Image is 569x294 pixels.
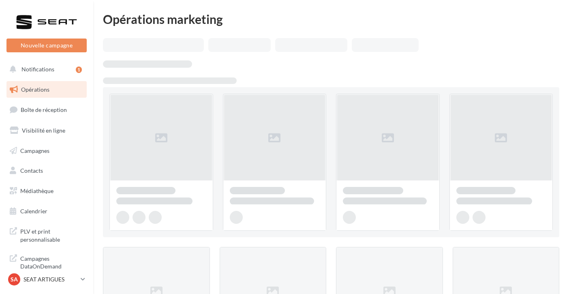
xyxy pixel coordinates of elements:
[5,182,88,200] a: Médiathèque
[11,275,18,283] span: SA
[20,253,83,270] span: Campagnes DataOnDemand
[21,106,67,113] span: Boîte de réception
[103,13,559,25] div: Opérations marketing
[20,208,47,215] span: Calendrier
[20,187,53,194] span: Médiathèque
[24,275,77,283] p: SEAT ARTIGUES
[22,127,65,134] span: Visibilité en ligne
[20,226,83,243] span: PLV et print personnalisable
[5,223,88,247] a: PLV et print personnalisable
[6,39,87,52] button: Nouvelle campagne
[6,272,87,287] a: SA SEAT ARTIGUES
[5,61,85,78] button: Notifications 1
[5,203,88,220] a: Calendrier
[5,81,88,98] a: Opérations
[5,101,88,118] a: Boîte de réception
[20,147,49,154] span: Campagnes
[5,250,88,274] a: Campagnes DataOnDemand
[5,122,88,139] a: Visibilité en ligne
[76,67,82,73] div: 1
[5,162,88,179] a: Contacts
[5,142,88,159] a: Campagnes
[21,66,54,73] span: Notifications
[21,86,49,93] span: Opérations
[20,167,43,174] span: Contacts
